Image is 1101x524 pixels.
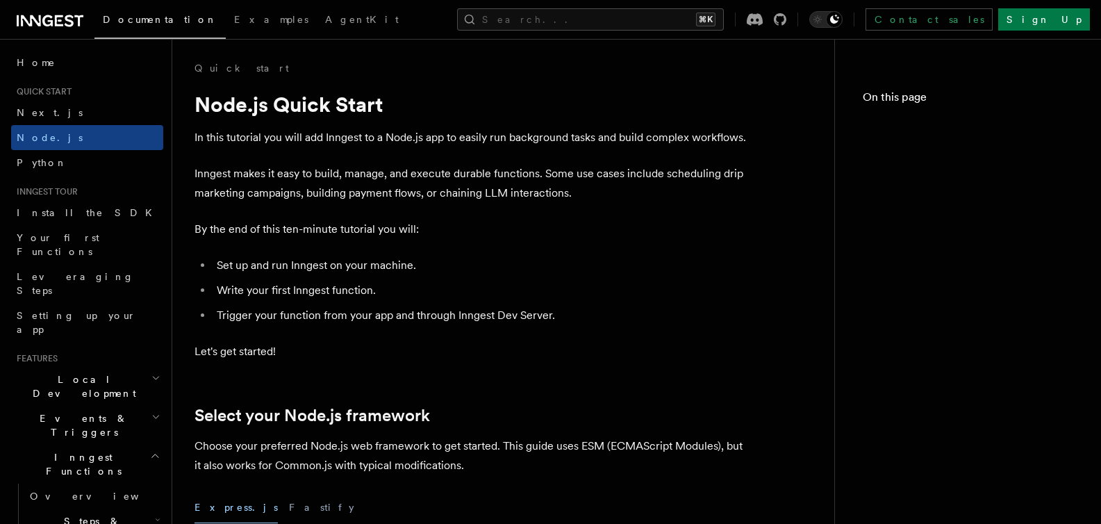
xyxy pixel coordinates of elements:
[194,406,430,425] a: Select your Node.js framework
[289,492,354,523] button: Fastify
[17,271,134,296] span: Leveraging Steps
[11,303,163,342] a: Setting up your app
[11,406,163,445] button: Events & Triggers
[11,264,163,303] a: Leveraging Steps
[11,225,163,264] a: Your first Functions
[194,492,278,523] button: Express.js
[194,436,750,475] p: Choose your preferred Node.js web framework to get started. This guide uses ESM (ECMAScript Modul...
[194,61,289,75] a: Quick start
[94,4,226,39] a: Documentation
[809,11,843,28] button: Toggle dark mode
[103,14,217,25] span: Documentation
[213,256,750,275] li: Set up and run Inngest on your machine.
[194,342,750,361] p: Let's get started!
[11,150,163,175] a: Python
[696,13,715,26] kbd: ⌘K
[457,8,724,31] button: Search...⌘K
[863,89,1073,111] h4: On this page
[17,157,67,168] span: Python
[11,445,163,484] button: Inngest Functions
[11,200,163,225] a: Install the SDK
[194,128,750,147] p: In this tutorial you will add Inngest to a Node.js app to easily run background tasks and build c...
[194,164,750,203] p: Inngest makes it easy to build, manage, and execute durable functions. Some use cases include sch...
[17,107,83,118] span: Next.js
[17,232,99,257] span: Your first Functions
[213,306,750,325] li: Trigger your function from your app and through Inngest Dev Server.
[11,372,151,400] span: Local Development
[998,8,1090,31] a: Sign Up
[11,100,163,125] a: Next.js
[11,125,163,150] a: Node.js
[11,353,58,364] span: Features
[325,14,399,25] span: AgentKit
[11,50,163,75] a: Home
[11,450,150,478] span: Inngest Functions
[17,310,136,335] span: Setting up your app
[226,4,317,38] a: Examples
[30,491,173,502] span: Overview
[11,186,78,197] span: Inngest tour
[194,92,750,117] h1: Node.js Quick Start
[213,281,750,300] li: Write your first Inngest function.
[11,367,163,406] button: Local Development
[866,8,993,31] a: Contact sales
[17,132,83,143] span: Node.js
[194,220,750,239] p: By the end of this ten-minute tutorial you will:
[234,14,308,25] span: Examples
[11,411,151,439] span: Events & Triggers
[17,56,56,69] span: Home
[24,484,163,509] a: Overview
[11,86,72,97] span: Quick start
[317,4,407,38] a: AgentKit
[17,207,160,218] span: Install the SDK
